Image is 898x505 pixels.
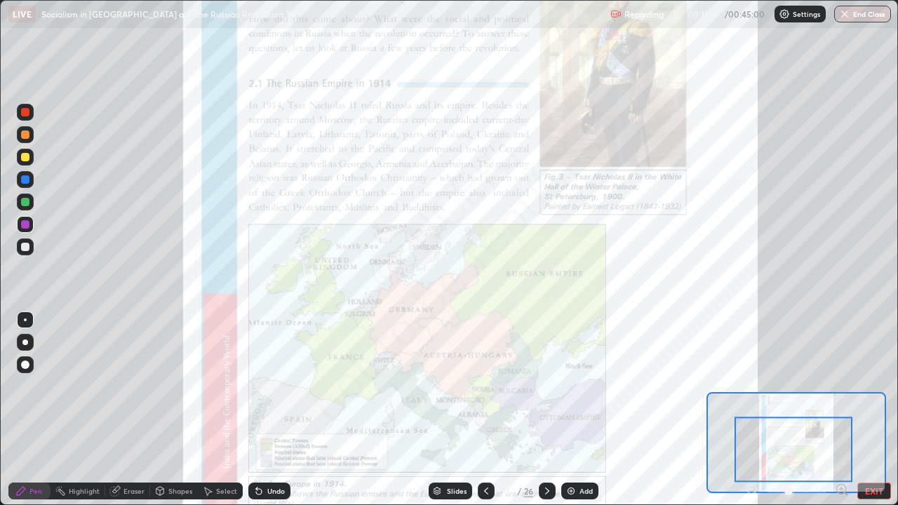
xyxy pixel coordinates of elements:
div: Eraser [123,487,145,494]
div: 8 [500,487,514,495]
button: EXIT [857,483,891,499]
img: add-slide-button [565,485,577,497]
div: Pen [29,487,42,494]
div: Select [216,487,237,494]
div: Highlight [69,487,100,494]
img: end-class-cross [839,8,850,20]
button: End Class [834,6,891,22]
p: Socialism in [GEOGRAPHIC_DATA] and the Russian Revolution 3 [41,8,290,20]
p: LIVE [13,8,32,20]
div: Undo [267,487,285,494]
img: recording.375f2c34.svg [610,8,622,20]
p: Recording [624,9,664,20]
div: 26 [524,485,533,497]
img: class-settings-icons [779,8,790,20]
p: Settings [793,11,820,18]
div: Slides [447,487,467,494]
div: Shapes [168,487,192,494]
div: Add [579,487,593,494]
div: / [517,487,521,495]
